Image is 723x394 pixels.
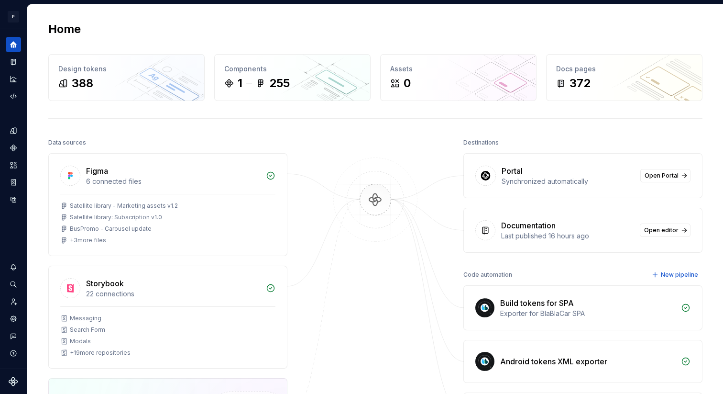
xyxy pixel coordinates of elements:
[644,226,679,234] span: Open editor
[72,76,93,91] div: 388
[501,231,634,241] div: Last published 16 hours ago
[6,140,21,156] a: Components
[645,172,679,180] span: Open Portal
[48,136,86,149] div: Data sources
[6,294,21,309] a: Invite team
[463,136,499,149] div: Destinations
[48,266,287,369] a: Storybook22 connectionsMessagingSearch FormModals+19more repositories
[556,64,692,74] div: Docs pages
[6,277,21,292] button: Search ⌘K
[6,123,21,138] a: Design tokens
[640,224,690,237] a: Open editor
[86,278,124,289] div: Storybook
[501,220,556,231] div: Documentation
[48,54,205,101] a: Design tokens388
[8,11,19,23] div: P
[640,169,690,182] a: Open Portal
[463,268,512,281] div: Code automation
[214,54,371,101] a: Components1255
[70,236,106,244] div: + 3 more files
[661,271,698,279] span: New pipeline
[6,89,21,104] a: Code automation
[70,225,152,233] div: BusPromo - Carousel update
[86,177,260,186] div: 6 connected files
[6,71,21,87] a: Analytics
[70,338,91,345] div: Modals
[70,349,131,357] div: + 19 more repositories
[70,214,162,221] div: Satellite library: Subscription v1.0
[2,6,25,27] button: P
[649,268,702,281] button: New pipeline
[6,192,21,207] a: Data sources
[269,76,290,91] div: 255
[6,37,21,52] a: Home
[380,54,537,101] a: Assets0
[500,309,675,318] div: Exporter for BlaBlaCar SPA
[6,54,21,69] a: Documentation
[6,175,21,190] a: Storybook stories
[224,64,361,74] div: Components
[6,328,21,344] button: Contact support
[70,202,178,210] div: Satellite library - Marketing assets v1.2
[9,377,18,386] svg: Supernova Logo
[48,153,287,256] a: Figma6 connected filesSatellite library - Marketing assets v1.2Satellite library: Subscription v1...
[86,289,260,299] div: 22 connections
[238,76,242,91] div: 1
[58,64,195,74] div: Design tokens
[6,259,21,275] button: Notifications
[70,315,101,322] div: Messaging
[546,54,702,101] a: Docs pages372
[570,76,591,91] div: 372
[404,76,411,91] div: 0
[70,326,105,334] div: Search Form
[502,165,523,177] div: Portal
[6,311,21,326] a: Settings
[502,177,635,186] div: Synchronized automatically
[86,165,108,177] div: Figma
[6,158,21,173] a: Assets
[48,22,81,37] h2: Home
[500,356,607,367] div: Android tokens XML exporter
[390,64,526,74] div: Assets
[500,297,574,309] div: Build tokens for SPA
